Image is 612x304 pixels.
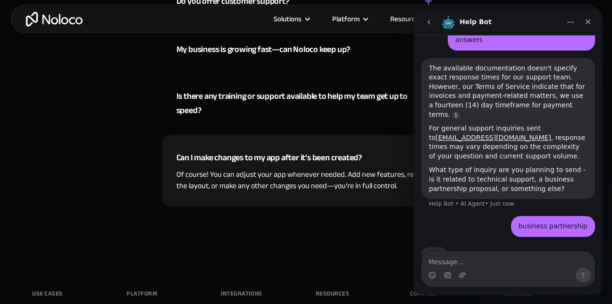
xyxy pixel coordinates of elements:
a: home [26,12,83,26]
div: INTEGRATIONS [221,287,262,301]
div: Platform [332,13,360,25]
div: Solutions [274,13,302,25]
div: Platform [126,287,157,301]
iframe: Intercom live chat [414,9,603,295]
p: Of course! You can adjust your app whenever needed. Add new features, redesign the layout, or mak... [176,169,436,191]
div: Company [410,287,438,301]
div: Resources [378,13,441,25]
div: My business is growing fast—can Noloco keep up? [176,43,351,57]
div: Resources [390,13,422,25]
div: Solutions [262,13,320,25]
div: Platform [320,13,378,25]
div: Can I make changes to my app after it’s been created? [176,151,362,165]
div: Is there any training or support available to help my team get up to speed? [176,89,411,118]
div: Use Cases [32,287,63,301]
div: Resources [316,287,350,301]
